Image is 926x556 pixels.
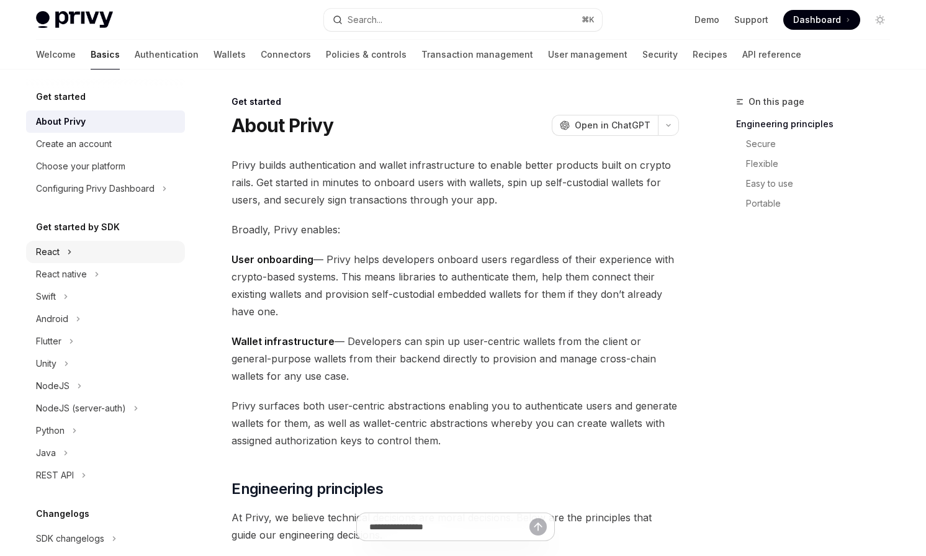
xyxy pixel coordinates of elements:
[36,11,113,29] img: light logo
[529,518,547,536] button: Send message
[736,114,900,134] a: Engineering principles
[26,330,185,352] button: Flutter
[36,446,56,460] div: Java
[26,308,185,330] button: Android
[261,40,311,69] a: Connectors
[91,40,120,69] a: Basics
[870,10,890,30] button: Toggle dark mode
[36,423,65,438] div: Python
[575,119,650,132] span: Open in ChatGPT
[26,241,185,263] button: React
[36,220,120,235] h5: Get started by SDK
[793,14,841,26] span: Dashboard
[231,253,313,266] strong: User onboarding
[26,397,185,419] button: NodeJS (server-auth)
[36,89,86,104] h5: Get started
[642,40,678,69] a: Security
[231,221,679,238] span: Broadly, Privy enables:
[26,263,185,285] button: React native
[26,464,185,486] button: REST API
[548,40,627,69] a: User management
[693,40,727,69] a: Recipes
[734,14,768,26] a: Support
[26,110,185,133] a: About Privy
[26,442,185,464] button: Java
[36,267,87,282] div: React native
[369,513,529,540] input: Ask a question...
[231,156,679,208] span: Privy builds authentication and wallet infrastructure to enable better products built on crypto r...
[36,137,112,151] div: Create an account
[26,155,185,177] a: Choose your platform
[36,401,126,416] div: NodeJS (server-auth)
[36,289,56,304] div: Swift
[231,251,679,320] span: — Privy helps developers onboard users regardless of their experience with crypto-based systems. ...
[348,12,382,27] div: Search...
[36,334,61,349] div: Flutter
[36,244,60,259] div: React
[36,159,125,174] div: Choose your platform
[231,479,383,499] span: Engineering principles
[26,352,185,375] button: Unity
[26,375,185,397] button: NodeJS
[736,154,900,174] a: Flexible
[582,15,595,25] span: ⌘ K
[694,14,719,26] a: Demo
[736,174,900,194] a: Easy to use
[36,114,86,129] div: About Privy
[326,40,407,69] a: Policies & controls
[421,40,533,69] a: Transaction management
[742,40,801,69] a: API reference
[36,356,56,371] div: Unity
[552,115,658,136] button: Open in ChatGPT
[135,40,199,69] a: Authentication
[231,96,679,108] div: Get started
[36,506,89,521] h5: Changelogs
[26,419,185,442] button: Python
[783,10,860,30] a: Dashboard
[214,40,246,69] a: Wallets
[36,40,76,69] a: Welcome
[36,468,74,483] div: REST API
[26,285,185,308] button: Swift
[231,509,679,544] span: At Privy, we believe technical decisions are moral decisions. Below are the principles that guide...
[231,335,335,347] strong: Wallet infrastructure
[26,527,185,550] button: SDK changelogs
[736,134,900,154] a: Secure
[36,181,155,196] div: Configuring Privy Dashboard
[748,94,804,109] span: On this page
[36,531,104,546] div: SDK changelogs
[231,397,679,449] span: Privy surfaces both user-centric abstractions enabling you to authenticate users and generate wal...
[26,177,185,200] button: Configuring Privy Dashboard
[736,194,900,213] a: Portable
[231,333,679,385] span: — Developers can spin up user-centric wallets from the client or general-purpose wallets from the...
[324,9,602,31] button: Search...⌘K
[231,114,333,137] h1: About Privy
[26,133,185,155] a: Create an account
[36,379,70,393] div: NodeJS
[36,312,68,326] div: Android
